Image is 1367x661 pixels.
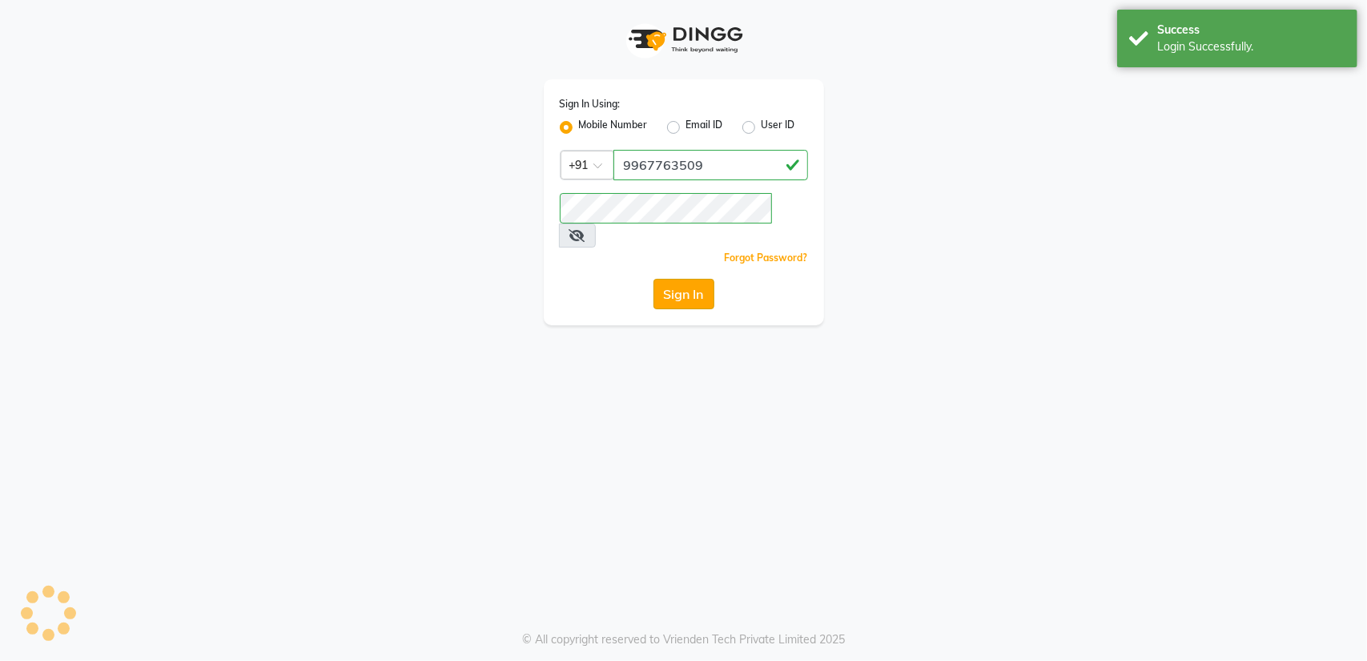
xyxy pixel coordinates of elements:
button: Sign In [653,279,714,309]
label: User ID [762,118,795,137]
img: logo1.svg [620,16,748,63]
label: Mobile Number [579,118,648,137]
input: Username [560,193,773,224]
label: Sign In Using: [560,97,621,111]
label: Email ID [686,118,723,137]
div: Success [1157,22,1345,38]
div: Login Successfully. [1157,38,1345,55]
a: Forgot Password? [725,252,808,264]
input: Username [613,150,808,180]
